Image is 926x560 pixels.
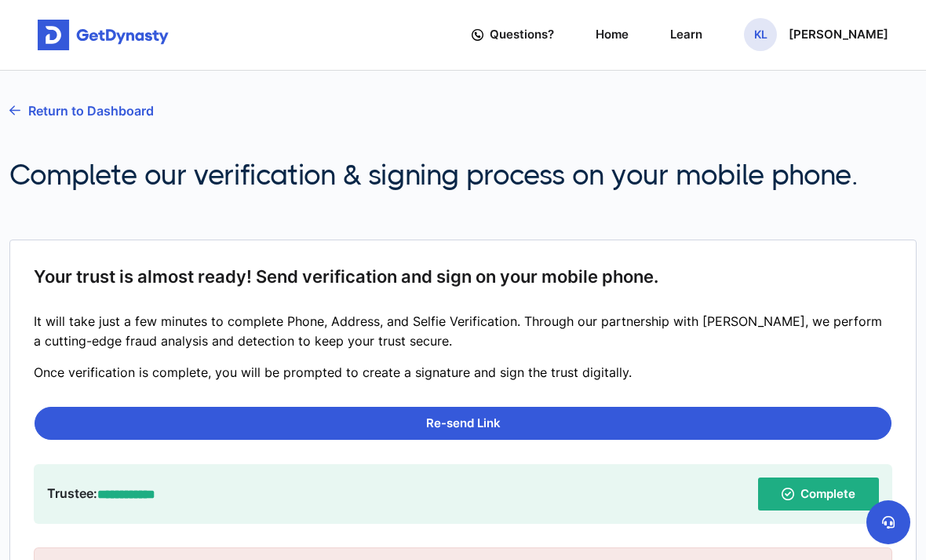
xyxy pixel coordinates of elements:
button: KL[PERSON_NAME] [744,18,888,51]
img: Get started for free with Dynasty Trust Company [38,20,169,51]
span: Trustee: [47,485,97,501]
a: Return to Dashboard [9,91,154,130]
a: Questions? [472,13,554,57]
a: Learn [670,13,702,57]
span: Questions? [490,21,554,49]
span: KL [744,18,777,51]
img: go back icon [9,105,20,115]
h2: Complete our verification & signing process on your mobile phone. [9,159,917,192]
span: Your trust is almost ready! Send verification and sign on your mobile phone. [34,265,658,288]
p: It will take just a few minutes to complete Phone, Address, and Selfie Verification. Through our ... [34,312,892,351]
button: Re-send Link [35,407,891,440]
a: Home [596,13,629,57]
span: Complete [800,478,855,511]
p: Once verification is complete, you will be prompted to create a signature and sign the trust digi... [34,363,892,382]
p: [PERSON_NAME] [789,28,888,41]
